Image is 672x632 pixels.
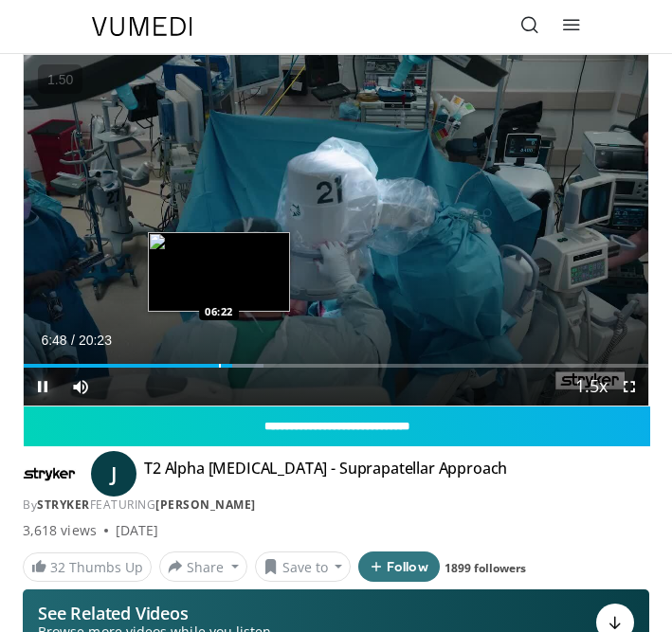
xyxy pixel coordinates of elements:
[144,459,507,489] h4: T2 Alpha [MEDICAL_DATA] - Suprapatellar Approach
[572,368,610,406] button: Playback Rate
[159,551,247,582] button: Share
[24,364,648,368] div: Progress Bar
[358,551,440,582] button: Follow
[23,521,97,540] span: 3,618 views
[610,368,648,406] button: Fullscreen
[155,497,256,513] a: [PERSON_NAME]
[41,333,66,348] span: 6:48
[62,368,100,406] button: Mute
[23,459,76,489] img: Stryker
[50,558,65,576] span: 32
[71,333,75,348] span: /
[24,368,62,406] button: Pause
[38,604,271,623] p: See Related Videos
[23,497,649,514] div: By FEATURING
[92,17,192,36] img: VuMedi Logo
[91,451,136,497] a: J
[79,333,112,348] span: 20:23
[255,551,352,582] button: Save to
[37,497,90,513] a: Stryker
[116,521,158,540] div: [DATE]
[445,560,526,576] a: 1899 followers
[23,552,152,582] a: 32 Thumbs Up
[24,55,648,406] video-js: Video Player
[148,232,290,312] img: image.jpeg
